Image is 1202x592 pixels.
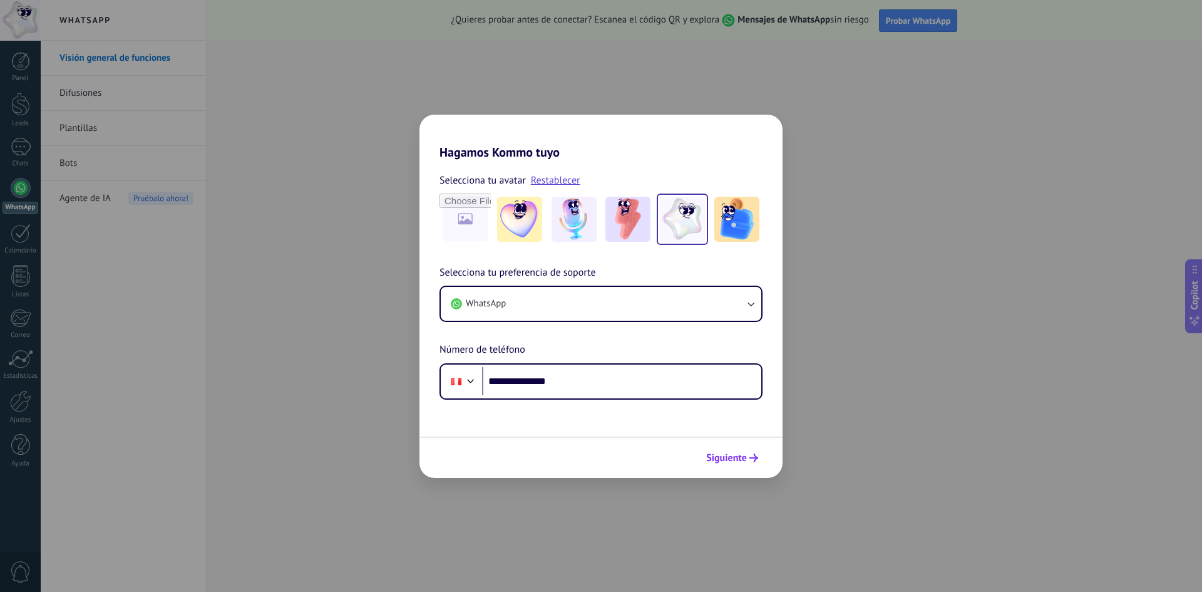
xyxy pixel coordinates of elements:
button: WhatsApp [441,287,761,321]
img: -5.jpeg [714,197,759,242]
span: Número de teléfono [439,342,525,358]
h2: Hagamos Kommo tuyo [419,115,783,160]
span: Siguiente [706,454,747,462]
img: -1.jpeg [497,197,542,242]
img: -3.jpeg [605,197,650,242]
img: -2.jpeg [552,197,597,242]
span: Selecciona tu preferencia de soporte [439,265,596,281]
div: Peru: + 51 [444,368,468,395]
span: Selecciona tu avatar [439,172,526,189]
a: Restablecer [531,174,580,187]
button: Siguiente [701,447,764,469]
img: -4.jpeg [660,197,705,242]
span: WhatsApp [466,298,506,310]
